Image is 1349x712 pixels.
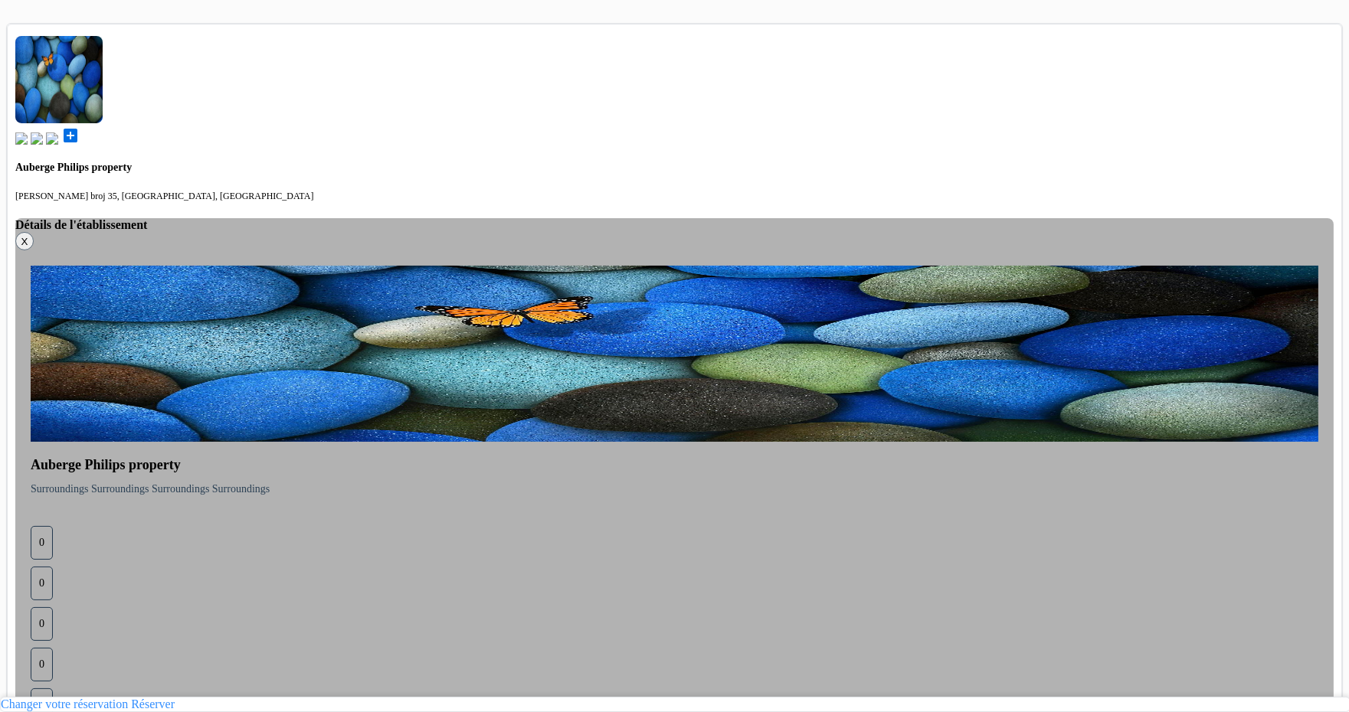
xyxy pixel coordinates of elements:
[15,132,28,145] img: book.svg
[31,526,53,560] div: 0
[131,697,175,710] a: Réserver
[1,697,128,710] a: Changer votre réservation
[15,191,313,201] small: [PERSON_NAME] broj 35, [GEOGRAPHIC_DATA], [GEOGRAPHIC_DATA]
[31,567,53,600] div: 0
[31,648,53,681] div: 0
[46,132,58,145] img: truck.svg
[31,607,53,641] div: 0
[15,232,34,250] button: X
[31,457,1318,473] h4: Auberge Philips property
[61,126,80,145] span: add_box
[15,218,1334,232] h4: Détails de l'établissement
[61,134,80,147] a: add_box
[31,483,270,495] span: Surroundings Surroundings Surroundings Surroundings
[15,162,1334,174] h4: Auberge Philips property
[31,132,43,145] img: music.svg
